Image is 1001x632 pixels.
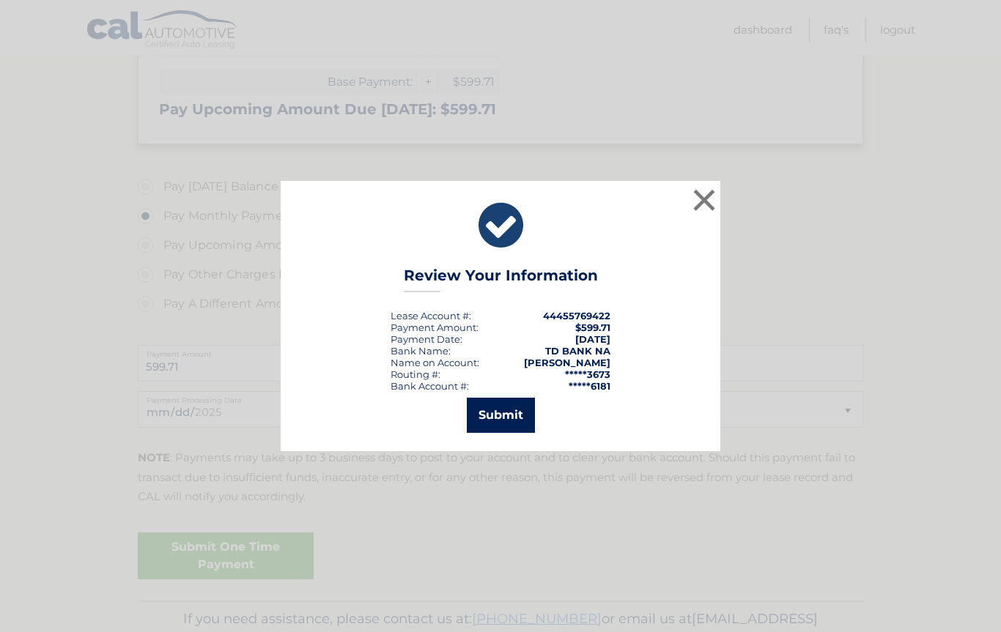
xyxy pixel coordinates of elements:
[575,321,610,333] span: $599.71
[391,310,471,321] div: Lease Account #:
[391,357,479,368] div: Name on Account:
[524,357,610,368] strong: [PERSON_NAME]
[391,333,460,345] span: Payment Date
[391,321,479,333] div: Payment Amount:
[391,368,440,380] div: Routing #:
[467,398,535,433] button: Submit
[391,380,469,392] div: Bank Account #:
[575,333,610,345] span: [DATE]
[690,185,719,215] button: ×
[545,345,610,357] strong: TD BANK NA
[543,310,610,321] strong: 44455769422
[391,333,462,345] div: :
[391,345,451,357] div: Bank Name:
[404,267,598,292] h3: Review Your Information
